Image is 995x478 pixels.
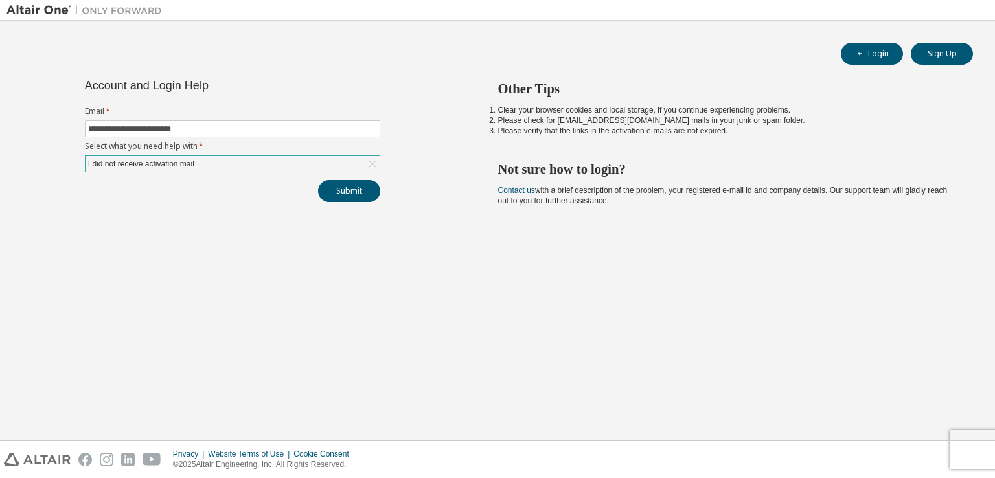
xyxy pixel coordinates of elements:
[318,180,380,202] button: Submit
[173,459,357,470] p: © 2025 Altair Engineering, Inc. All Rights Reserved.
[85,80,321,91] div: Account and Login Help
[498,161,950,177] h2: Not sure how to login?
[86,157,196,171] div: I did not receive activation mail
[173,449,208,459] div: Privacy
[4,453,71,466] img: altair_logo.svg
[498,105,950,115] li: Clear your browser cookies and local storage, if you continue experiencing problems.
[78,453,92,466] img: facebook.svg
[498,186,535,195] a: Contact us
[143,453,161,466] img: youtube.svg
[498,126,950,136] li: Please verify that the links in the activation e-mails are not expired.
[498,115,950,126] li: Please check for [EMAIL_ADDRESS][DOMAIN_NAME] mails in your junk or spam folder.
[911,43,973,65] button: Sign Up
[293,449,356,459] div: Cookie Consent
[86,156,380,172] div: I did not receive activation mail
[85,106,380,117] label: Email
[100,453,113,466] img: instagram.svg
[6,4,168,17] img: Altair One
[498,80,950,97] h2: Other Tips
[841,43,903,65] button: Login
[208,449,293,459] div: Website Terms of Use
[121,453,135,466] img: linkedin.svg
[498,186,948,205] span: with a brief description of the problem, your registered e-mail id and company details. Our suppo...
[85,141,380,152] label: Select what you need help with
